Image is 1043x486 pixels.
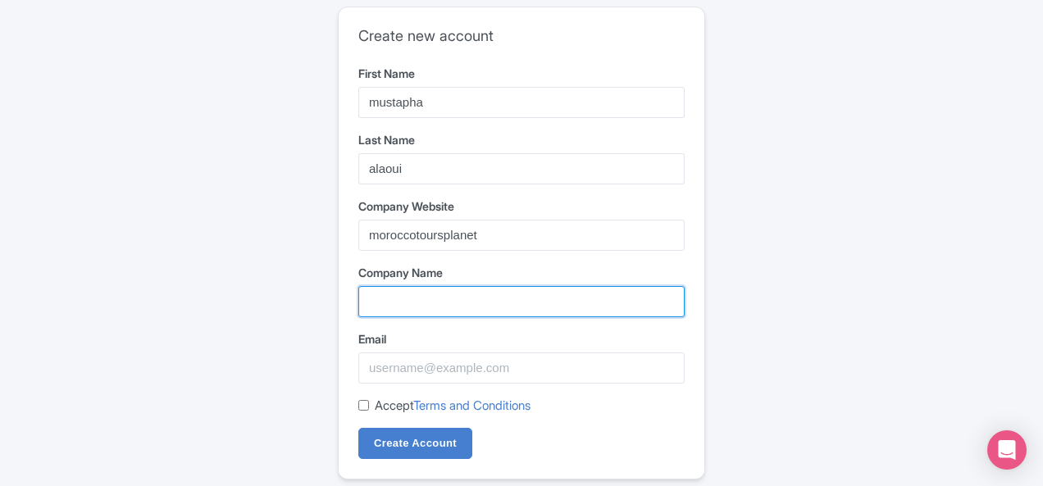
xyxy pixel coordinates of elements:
[358,198,685,215] label: Company Website
[358,428,472,459] input: Create Account
[413,397,531,413] a: Terms and Conditions
[358,27,685,45] h2: Create new account
[358,220,685,251] input: example.com
[358,330,685,347] label: Email
[987,430,1027,470] div: Open Intercom Messenger
[358,264,685,281] label: Company Name
[358,65,685,82] label: First Name
[358,352,685,384] input: username@example.com
[358,131,685,148] label: Last Name
[375,397,531,416] label: Accept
